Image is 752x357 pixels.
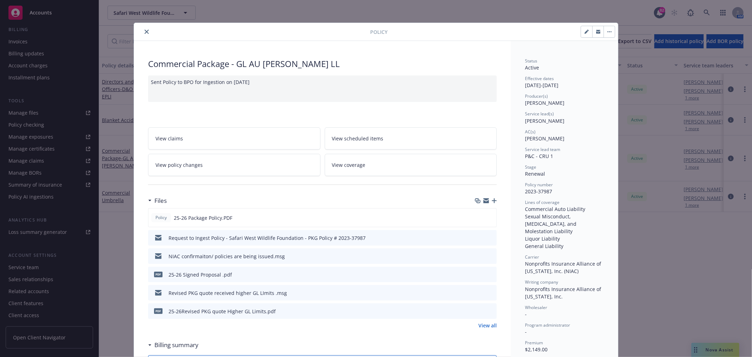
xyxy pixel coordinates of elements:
[174,214,232,222] span: 25-26 Package Policy.PDF
[525,205,604,213] div: Commercial Auto Liability
[525,254,539,260] span: Carrier
[325,154,497,176] a: View coverage
[148,340,198,350] div: Billing summary
[525,213,604,235] div: Sexual Misconduct, [MEDICAL_DATA], and Molestation Liability
[148,127,320,150] a: View claims
[525,93,548,99] span: Producer(s)
[155,161,203,169] span: View policy changes
[525,286,603,300] span: Nonprofits Insurance Alliance of [US_STATE], Inc.
[332,161,366,169] span: View coverage
[478,322,497,329] a: View all
[525,328,527,335] span: -
[154,308,163,314] span: pdf
[525,304,547,310] span: Wholesaler
[154,340,198,350] h3: Billing summary
[525,75,604,89] div: [DATE] - [DATE]
[488,308,494,315] button: preview file
[148,58,497,70] div: Commercial Package - GL AU [PERSON_NAME] LL
[525,182,553,188] span: Policy number
[525,64,539,71] span: Active
[148,196,167,205] div: Files
[525,279,558,285] span: Writing company
[169,271,232,278] div: 25-26 Signed Proposal .pdf
[476,234,482,242] button: download file
[154,196,167,205] h3: Files
[488,234,494,242] button: preview file
[476,214,482,222] button: download file
[525,146,560,152] span: Service lead team
[155,135,183,142] span: View claims
[148,75,497,102] div: Sent Policy to BPO for Ingestion on [DATE]
[525,58,537,64] span: Status
[525,188,552,195] span: 2023-37987
[169,253,285,260] div: NIAC confirmaiton/ policies are being issued.msg
[525,199,560,205] span: Lines of coverage
[154,272,163,277] span: pdf
[169,234,366,242] div: Request to Ingest Policy - Safari West Wildlife Foundation - PKG Policy # 2023-37987
[476,271,482,278] button: download file
[488,289,494,297] button: preview file
[525,260,603,274] span: Nonprofits Insurance Alliance of [US_STATE], Inc. (NIAC)
[525,129,536,135] span: AC(s)
[488,271,494,278] button: preview file
[487,214,494,222] button: preview file
[525,311,527,317] span: -
[476,253,482,260] button: download file
[488,253,494,260] button: preview file
[525,117,564,124] span: [PERSON_NAME]
[148,154,320,176] a: View policy changes
[169,289,287,297] div: Revised PKG quote received higher GL LImits .msg
[370,28,387,36] span: Policy
[525,346,548,353] span: $2,149.00
[325,127,497,150] a: View scheduled items
[476,308,482,315] button: download file
[525,340,543,346] span: Premium
[525,242,604,250] div: General Liability
[525,235,604,242] div: Liquor Liability
[525,75,554,81] span: Effective dates
[525,170,545,177] span: Renewal
[332,135,384,142] span: View scheduled items
[525,164,536,170] span: Stage
[525,135,564,142] span: [PERSON_NAME]
[142,28,151,36] button: close
[525,111,554,117] span: Service lead(s)
[525,99,564,106] span: [PERSON_NAME]
[525,322,570,328] span: Program administrator
[525,153,553,159] span: P&C - CRU 1
[154,214,168,221] span: Policy
[476,289,482,297] button: download file
[169,308,276,315] div: 25-26Revised PKG quote Higher GL Limits.pdf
